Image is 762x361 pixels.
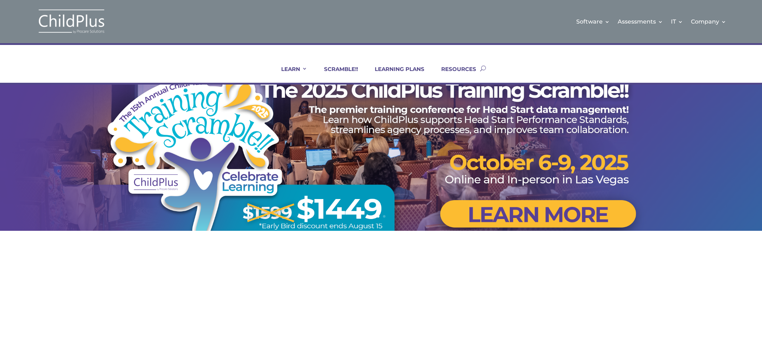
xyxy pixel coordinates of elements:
[315,66,358,83] a: SCRAMBLE!!
[671,7,683,36] a: IT
[377,215,379,218] a: 1
[383,215,385,218] a: 2
[366,66,424,83] a: LEARNING PLANS
[576,7,610,36] a: Software
[618,7,663,36] a: Assessments
[432,66,476,83] a: RESOURCES
[272,66,307,83] a: LEARN
[691,7,726,36] a: Company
